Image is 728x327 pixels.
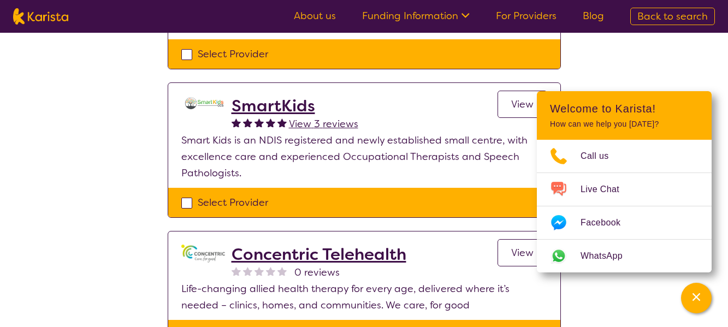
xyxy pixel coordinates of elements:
[266,118,275,127] img: fullstar
[232,266,241,276] img: nonereviewstar
[550,120,699,129] p: How can we help you [DATE]?
[583,9,604,22] a: Blog
[294,9,336,22] a: About us
[681,283,712,313] button: Channel Menu
[581,248,636,264] span: WhatsApp
[277,118,287,127] img: fullstar
[181,281,547,313] p: Life-changing allied health therapy for every age, delivered where it’s needed – clinics, homes, ...
[277,266,287,276] img: nonereviewstar
[294,264,340,281] span: 0 reviews
[181,96,225,111] img: ltnxvukw6alefghrqtzz.png
[581,148,622,164] span: Call us
[243,118,252,127] img: fullstar
[537,140,712,272] ul: Choose channel
[581,181,632,198] span: Live Chat
[498,239,547,266] a: View
[498,91,547,118] a: View
[181,245,225,263] img: gbybpnyn6u9ix5kguem6.png
[181,132,547,181] p: Smart Kids is an NDIS registered and newly established small centre, with excellence care and exp...
[232,96,358,116] a: SmartKids
[254,118,264,127] img: fullstar
[581,215,634,231] span: Facebook
[511,98,534,111] span: View
[266,266,275,276] img: nonereviewstar
[511,246,534,259] span: View
[232,245,406,264] a: Concentric Telehealth
[232,118,241,127] img: fullstar
[537,91,712,272] div: Channel Menu
[289,116,358,132] a: View 3 reviews
[289,117,358,130] span: View 3 reviews
[13,8,68,25] img: Karista logo
[537,240,712,272] a: Web link opens in a new tab.
[362,9,470,22] a: Funding Information
[637,10,708,23] span: Back to search
[496,9,557,22] a: For Providers
[254,266,264,276] img: nonereviewstar
[630,8,715,25] a: Back to search
[243,266,252,276] img: nonereviewstar
[550,102,699,115] h2: Welcome to Karista!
